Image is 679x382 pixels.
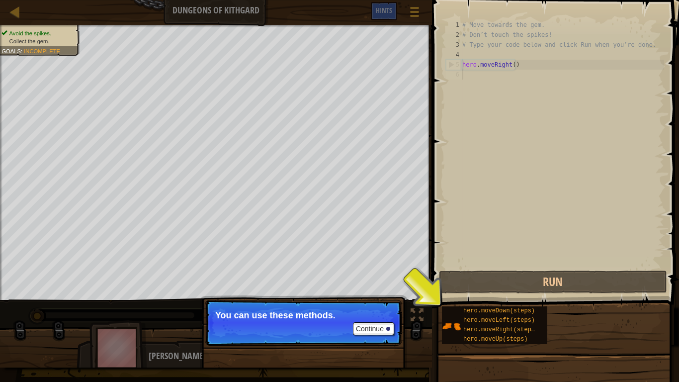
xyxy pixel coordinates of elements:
[21,48,24,54] span: :
[1,48,21,54] span: Goals
[446,30,462,40] div: 2
[446,20,462,30] div: 1
[9,38,50,44] span: Collect the gem.
[402,2,427,25] button: Show game menu
[446,40,462,50] div: 3
[9,30,51,36] span: Avoid the spikes.
[1,29,74,37] li: Avoid the spikes.
[463,336,528,343] span: hero.moveUp(steps)
[446,70,462,80] div: 6
[446,50,462,60] div: 4
[24,48,60,54] span: Incomplete
[439,271,667,293] button: Run
[1,37,74,45] li: Collect the gem.
[376,5,392,15] span: Hints
[353,322,394,335] button: Continue
[463,307,535,314] span: hero.moveDown(steps)
[463,326,538,333] span: hero.moveRight(steps)
[442,317,461,336] img: portrait.png
[215,310,392,320] p: You can use these methods.
[463,317,535,324] span: hero.moveLeft(steps)
[446,60,462,70] div: 5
